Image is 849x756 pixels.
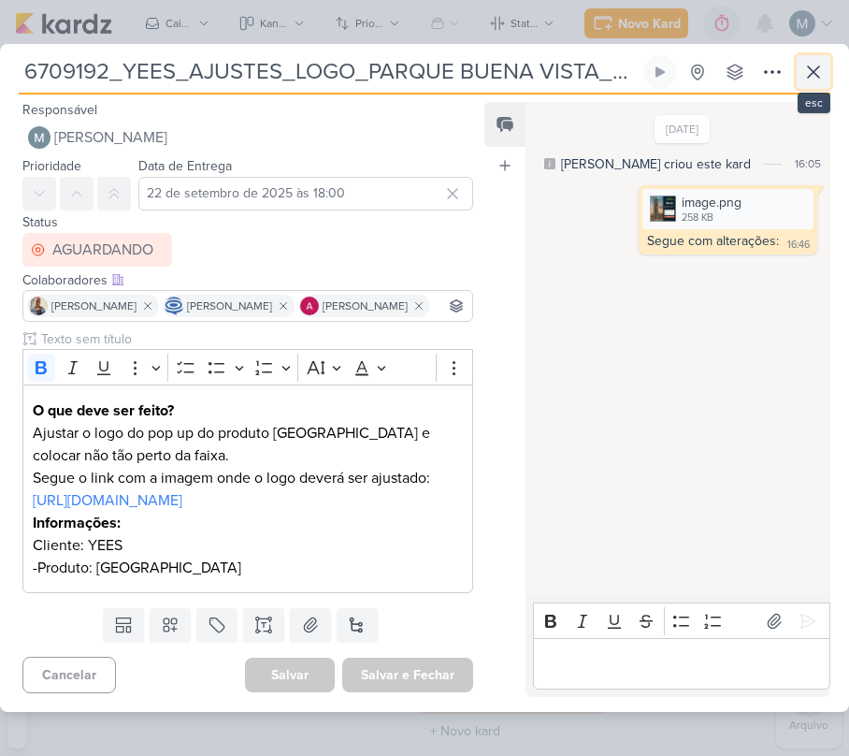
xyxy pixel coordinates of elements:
span: [PERSON_NAME] [187,298,272,314]
label: Prioridade [22,158,81,174]
label: Status [22,214,58,230]
div: image.png [642,189,813,229]
strong: O que deve ser feito? [33,401,174,420]
input: Select a date [138,177,473,211]
img: Caroline Traven De Andrade [165,297,183,315]
div: Editor toolbar [533,603,830,639]
div: 16:05 [795,155,821,172]
img: yX74PTzeVY4H0AvKIncPKlzsYYhqkNOAUrlLYnPR.png [650,196,676,222]
img: Iara Santos [29,297,48,315]
p: -Produto: [GEOGRAPHIC_DATA] [33,557,463,579]
label: Responsável [22,102,97,118]
label: Data de Entrega [138,158,232,174]
div: Ligar relógio [653,65,668,80]
div: Colaboradores [22,270,473,290]
div: Editor editing area: main [22,385,473,593]
img: Alessandra Gomes [300,297,319,315]
div: Editor toolbar [22,349,473,385]
div: Segue com alterações: [647,233,779,249]
p: Segue o link com a imagem onde o logo deverá ser ajustado: [33,467,463,512]
p: Cliente: YEES [33,534,463,557]
button: AGUARDANDO [22,233,172,267]
input: Kard Sem Título [19,55,640,89]
span: [PERSON_NAME] [51,298,137,314]
input: Buscar [434,295,468,317]
strong: Informações: [33,514,121,532]
div: AGUARDANDO [52,239,153,261]
a: [URL][DOMAIN_NAME] [33,491,182,510]
img: Mariana Amorim [28,126,50,149]
p: Ajustar o logo do pop up do produto [GEOGRAPHIC_DATA] e colocar não tão perto da faixa. [33,422,463,467]
div: [PERSON_NAME] criou este kard [561,154,751,174]
div: image.png [682,193,741,212]
button: [PERSON_NAME] [22,121,473,154]
span: [PERSON_NAME] [54,126,167,149]
button: Cancelar [22,657,116,693]
input: Texto sem título [37,329,473,349]
div: 16:46 [787,238,810,253]
div: 258 KB [682,211,741,225]
div: esc [798,93,830,113]
div: Editor editing area: main [533,638,830,690]
span: [PERSON_NAME] [323,298,408,314]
